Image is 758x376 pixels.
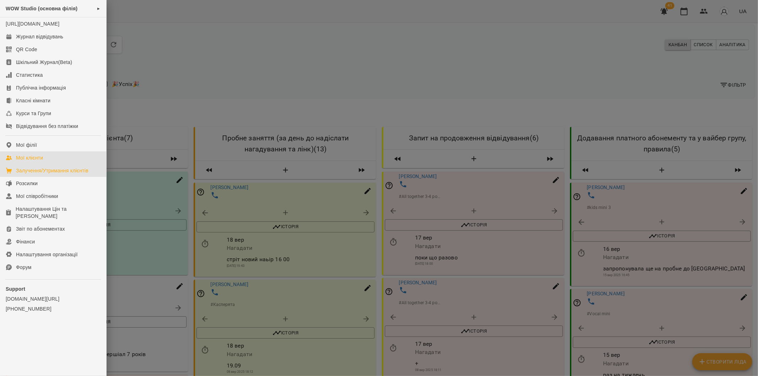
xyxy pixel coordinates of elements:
[16,251,78,258] div: Налаштування організації
[16,97,50,104] div: Класні кімнати
[16,205,101,220] div: Налаштування Цін та [PERSON_NAME]
[16,193,58,200] div: Мої співробітники
[16,141,37,149] div: Мої філії
[6,295,101,302] a: [DOMAIN_NAME][URL]
[16,46,37,53] div: QR Code
[16,225,65,232] div: Звіт по абонементах
[16,71,43,79] div: Статистика
[6,305,101,312] a: [PHONE_NUMBER]
[6,285,101,292] p: Support
[16,110,51,117] div: Курси та Групи
[16,33,63,40] div: Журнал відвідувань
[16,123,78,130] div: Відвідування без платіжки
[97,6,101,11] span: ►
[16,180,38,187] div: Розсилки
[16,154,43,161] div: Мої клієнти
[6,6,77,11] span: WOW Studio (основна філія)
[16,59,72,66] div: Шкільний Журнал(Beta)
[16,84,66,91] div: Публічна інформація
[16,264,32,271] div: Форум
[16,167,88,174] div: Залучення/Утримання клієнтів
[6,21,59,27] a: [URL][DOMAIN_NAME]
[16,238,35,245] div: Фінанси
